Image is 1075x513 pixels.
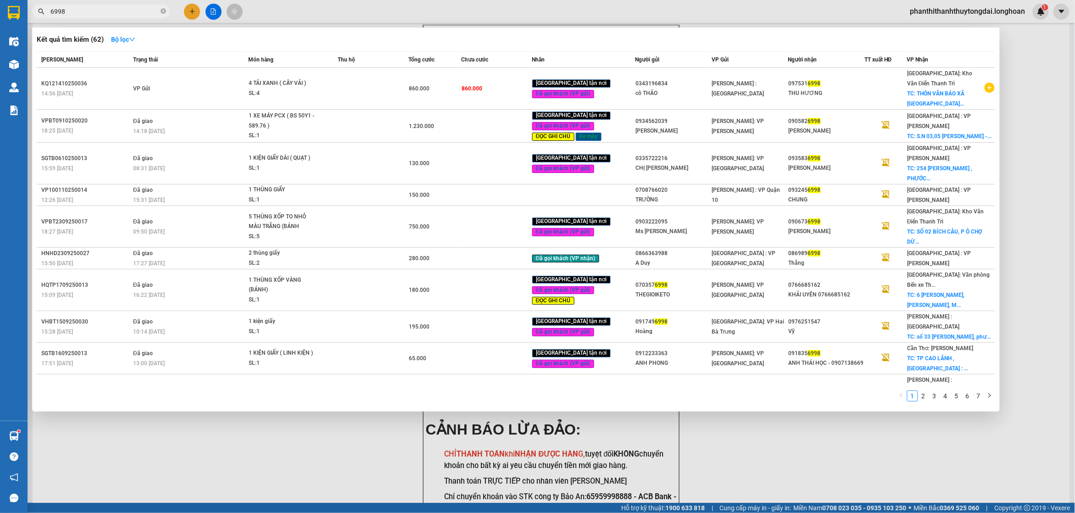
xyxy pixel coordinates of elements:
a: 3 [930,391,940,401]
span: message [10,494,18,502]
span: Chưa cước [461,56,488,63]
li: Next Page [984,390,995,401]
span: 65.000 [409,355,426,362]
span: Đã gọi khách (VP nhận) [532,255,599,263]
div: 0708766020 [635,185,711,195]
span: TC: THÔN VĂN BÁO XÃ [GEOGRAPHIC_DATA]... [907,90,964,107]
span: Trạng thái [133,56,158,63]
span: 150.000 [409,192,429,198]
span: TC: 6 [PERSON_NAME], [PERSON_NAME], M... [907,292,964,308]
div: A Duy [635,258,711,268]
div: [PERSON_NAME] [635,126,711,136]
span: 09:50 [DATE] [133,229,165,235]
div: 1 THÙNG GIẤY [249,185,317,195]
strong: CSKH: [25,31,49,39]
span: plus-circle [985,83,995,93]
span: [GEOGRAPHIC_DATA]: Kho Văn Điển Thanh Trì [907,70,972,87]
strong: Bộ lọc [111,36,135,43]
span: Ngày in phiếu: 18:19 ngày [61,18,189,28]
li: 7 [973,390,984,401]
span: 6998 [808,350,821,357]
div: HQTP1709250013 [41,280,130,290]
span: VP Gửi [133,85,150,92]
span: [PERSON_NAME]: VP [PERSON_NAME] [712,118,764,134]
span: 13:00 [DATE] [133,360,165,367]
span: 15:31 [DATE] [133,197,165,203]
span: 17:51 [DATE] [41,360,73,367]
sup: 1 [17,430,20,433]
span: Đã giao [133,282,153,288]
div: 091835 [789,349,864,358]
span: Người gửi [635,56,659,63]
button: right [984,390,995,401]
span: [PERSON_NAME]: VP [PERSON_NAME] [712,218,764,235]
img: warehouse-icon [9,83,19,92]
span: [GEOGRAPHIC_DATA] : VP [PERSON_NAME] [907,113,971,129]
span: 6998 [808,118,821,124]
span: [GEOGRAPHIC_DATA]: Văn phòng Bến xe Th... [907,272,990,288]
div: CHUNG [789,195,864,205]
span: 14:18 [DATE] [133,128,165,134]
span: 15:28 [DATE] [41,329,73,335]
span: Đã gọi khách (VP gửi) [532,328,594,336]
span: Đã giao [133,118,153,124]
span: TC: TP CAO LÃNH , [GEOGRAPHIC_DATA] : ... [907,355,968,372]
button: left [896,390,907,401]
li: 5 [951,390,962,401]
span: notification [10,473,18,482]
span: question-circle [10,452,18,461]
span: left [899,393,904,398]
div: Ms [PERSON_NAME] [635,227,711,236]
span: right [987,393,992,398]
span: [GEOGRAPHIC_DATA] : VP [GEOGRAPHIC_DATA] [712,250,776,267]
div: 4 TẢI XANH ( CÂY VẢI ) [249,78,317,89]
img: warehouse-icon [9,37,19,46]
div: 0976251547 [789,317,864,327]
span: [GEOGRAPHIC_DATA] tận nơi [532,217,611,226]
span: [GEOGRAPHIC_DATA]: Kho Văn Điển Thanh Trì [907,208,984,225]
div: 0934562039 [635,117,711,126]
div: 1 THÙNG XỐP VÀNG (BÁNH) [249,275,317,295]
span: close-circle [161,8,166,14]
div: TRƯỜNG [635,195,711,205]
span: Xe máy [576,133,602,141]
div: SL: 1 [249,195,317,205]
div: KQ121410250036 [41,79,130,89]
span: 12:26 [DATE] [41,197,73,203]
div: VPBT0910250020 [41,116,130,126]
span: [GEOGRAPHIC_DATA] tận nơi [532,276,611,284]
div: ANH PHONG [635,358,711,368]
div: VPBT2309250017 [41,217,130,227]
span: 130.000 [409,160,429,167]
div: 070357 [635,280,711,290]
span: down [129,36,135,43]
div: Hoàng [635,327,711,336]
span: 6998 [808,250,821,256]
span: VP Nhận [907,56,928,63]
span: 1.230.000 [409,123,434,129]
div: VHBT1509250030 [41,317,130,327]
div: Thắng [789,258,864,268]
span: TC: số 33 [PERSON_NAME], phư... [907,334,991,340]
a: 7 [974,391,984,401]
div: VP100110250014 [41,185,130,195]
div: [PERSON_NAME] [789,227,864,236]
div: THEGIOIKETO [635,290,711,300]
span: [GEOGRAPHIC_DATA] : VP [PERSON_NAME] [907,187,971,203]
div: [PERSON_NAME] [789,126,864,136]
div: THU HƯƠNG [789,89,864,98]
li: Previous Page [896,390,907,401]
span: 16:22 [DATE] [133,292,165,298]
span: 860.000 [409,85,429,92]
span: 08:31 [DATE] [133,165,165,172]
li: 3 [929,390,940,401]
span: [PERSON_NAME]: VP [GEOGRAPHIC_DATA] [712,282,764,298]
div: 1 KIỆN GIẤY ( LINH KIỆN ) [249,348,317,358]
span: close-circle [161,7,166,16]
span: [PERSON_NAME] : VP Quận 10 [712,187,780,203]
span: [GEOGRAPHIC_DATA] tận nơi [532,154,611,162]
span: search [38,8,45,15]
div: 093245 [789,185,864,195]
span: 15:09 [DATE] [41,292,73,298]
div: SL: 1 [249,131,317,141]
